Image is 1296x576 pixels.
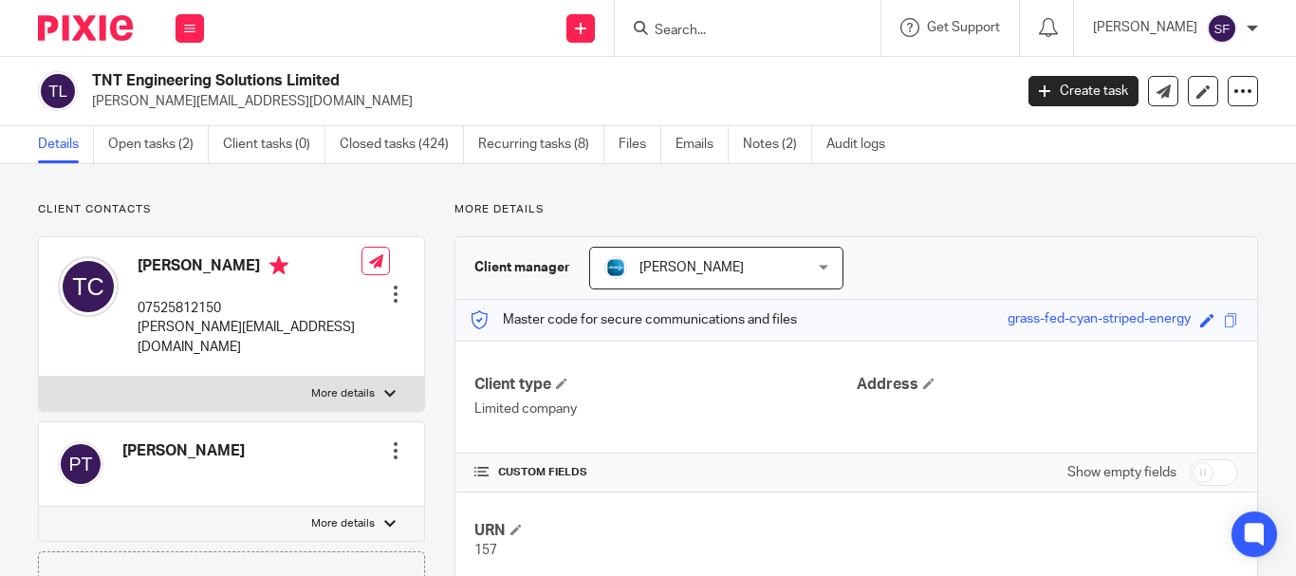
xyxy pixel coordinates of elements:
[38,202,425,217] p: Client contacts
[474,399,856,418] p: Limited company
[604,256,627,279] img: Diverso%20logo.png
[826,126,899,163] a: Audit logs
[474,465,856,480] h4: CUSTOM FIELDS
[474,258,570,277] h3: Client manager
[92,71,819,91] h2: TNT Engineering Solutions Limited
[676,126,729,163] a: Emails
[340,126,464,163] a: Closed tasks (424)
[311,516,375,531] p: More details
[92,92,1000,111] p: [PERSON_NAME][EMAIL_ADDRESS][DOMAIN_NAME]
[138,299,361,318] p: 07525812150
[454,202,1258,217] p: More details
[470,310,797,329] p: Master code for secure communications and files
[38,71,78,111] img: svg%3E
[1207,13,1237,44] img: svg%3E
[1008,309,1191,331] div: grass-fed-cyan-striped-energy
[38,126,94,163] a: Details
[1093,18,1197,37] p: [PERSON_NAME]
[927,21,1000,34] span: Get Support
[478,126,604,163] a: Recurring tasks (8)
[223,126,325,163] a: Client tasks (0)
[122,441,245,461] h4: [PERSON_NAME]
[138,256,361,280] h4: [PERSON_NAME]
[269,256,288,275] i: Primary
[311,386,375,401] p: More details
[474,375,856,395] h4: Client type
[619,126,661,163] a: Files
[743,126,812,163] a: Notes (2)
[474,521,856,541] h4: URN
[58,256,119,317] img: svg%3E
[1067,463,1176,482] label: Show empty fields
[108,126,209,163] a: Open tasks (2)
[474,544,497,557] span: 157
[639,261,744,274] span: [PERSON_NAME]
[857,375,1238,395] h4: Address
[653,23,824,40] input: Search
[58,441,103,487] img: svg%3E
[38,15,133,41] img: Pixie
[138,318,361,357] p: [PERSON_NAME][EMAIL_ADDRESS][DOMAIN_NAME]
[1028,76,1139,106] a: Create task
